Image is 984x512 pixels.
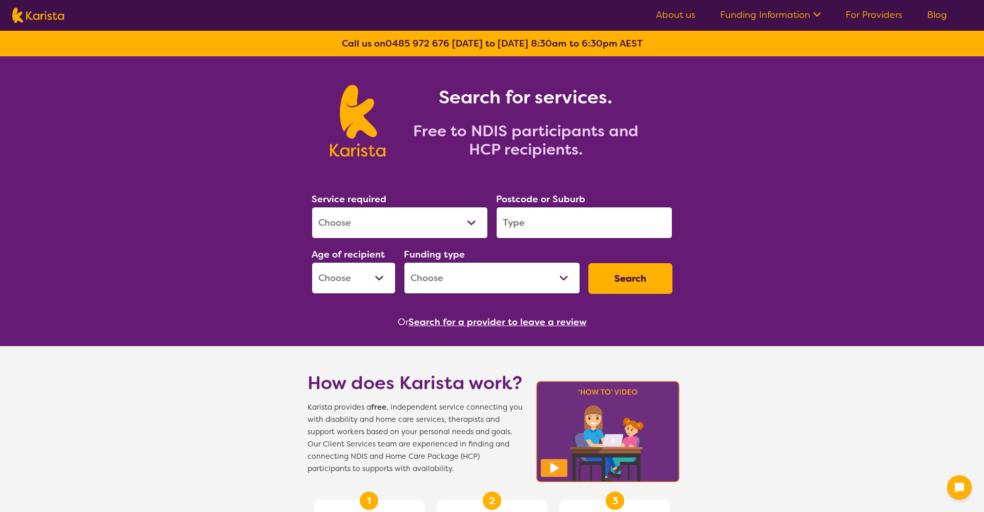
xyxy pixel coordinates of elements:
[533,378,683,485] img: Karista video
[385,37,449,50] a: 0485 972 676
[312,248,385,261] label: Age of recipient
[360,492,378,510] div: 1
[330,85,385,157] img: Karista logo
[588,263,672,294] button: Search
[307,401,523,475] span: Karista provides a , independent service connecting you with disability and home care services, t...
[656,9,695,21] a: About us
[408,314,587,330] button: Search for a provider to leave a review
[496,207,672,239] input: Type
[483,492,501,510] div: 2
[312,193,386,205] label: Service required
[606,492,624,510] div: 3
[404,248,465,261] label: Funding type
[12,8,64,23] img: Karista logo
[398,122,654,159] h2: Free to NDIS participants and HCP recipients.
[927,9,947,21] a: Blog
[342,37,643,50] b: Call us on [DATE] to [DATE] 8:30am to 6:30pm AEST
[720,9,821,21] a: Funding Information
[398,85,654,110] h1: Search for services.
[496,193,585,205] label: Postcode or Suburb
[398,314,408,330] span: Or
[371,402,386,412] b: free
[846,9,903,21] a: For Providers
[307,371,523,395] h1: How does Karista work?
